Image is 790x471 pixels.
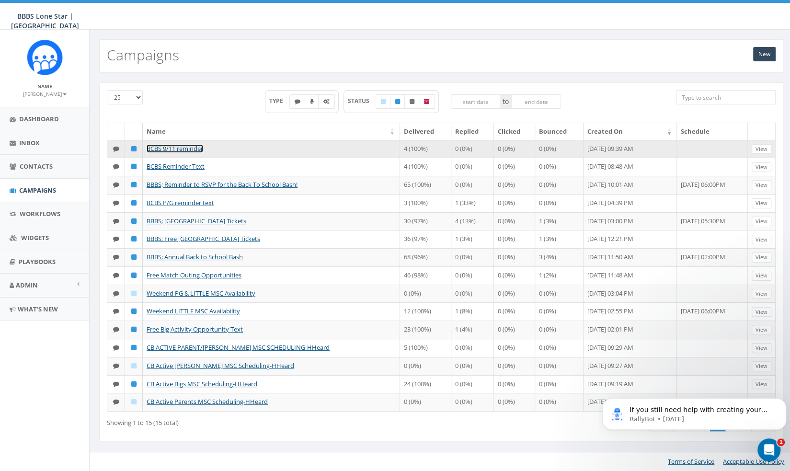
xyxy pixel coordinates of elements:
a: BCBS P/G reminder text [147,198,214,207]
td: 0 (0%) [400,285,452,303]
label: Archived [419,94,435,109]
input: start date [451,94,501,109]
span: STATUS [348,97,376,105]
i: Unpublished [410,99,414,104]
a: Free Match Outing Opportunities [147,271,241,279]
a: BBBS; Reminder to RSVP for the Back To School Bash! [147,180,298,189]
i: Published [131,326,137,333]
td: 0 (0%) [494,140,535,158]
td: 0 (0%) [451,158,494,176]
th: Created On: activate to sort column ascending [584,123,677,140]
a: Terms of Service [668,457,714,466]
i: Text SMS [113,254,119,260]
td: 0 (0%) [494,176,535,194]
td: 36 (97%) [400,230,452,248]
td: 0 (0%) [535,357,584,375]
span: to [500,94,511,109]
td: 4 (100%) [400,158,452,176]
a: View [752,271,771,281]
a: View [752,361,771,371]
td: 0 (0%) [494,339,535,357]
td: 0 (0%) [535,176,584,194]
a: New [753,47,776,61]
td: 0 (0%) [535,285,584,303]
td: 0 (0%) [535,302,584,321]
i: Text SMS [113,308,119,314]
td: [DATE] 09:27 AM [584,357,677,375]
i: Text SMS [113,399,119,405]
a: CB Active [PERSON_NAME] MSC Scheduling-HHeard [147,361,294,370]
a: Weekend LITTLE MSC Availability [147,307,240,315]
th: Clicked [494,123,535,140]
h2: Campaigns [107,47,179,63]
span: Widgets [21,233,49,242]
a: View [752,343,771,353]
i: Published [131,163,137,170]
td: 0 (0%) [494,285,535,303]
span: 1 [777,438,785,446]
td: [DATE] 06:00PM [677,302,748,321]
td: [DATE] 03:00 PM [584,212,677,230]
td: 68 (96%) [400,248,452,266]
td: [DATE] 05:30PM [677,212,748,230]
td: [DATE] 02:01 PM [584,321,677,339]
i: Published [131,200,137,206]
td: [DATE] 04:39 PM [584,194,677,212]
i: Published [131,272,137,278]
td: 0 (0%) [535,393,584,411]
i: Draft [381,99,386,104]
i: Draft [131,363,137,369]
td: 0 (0%) [494,321,535,339]
a: View [752,325,771,335]
i: Published [131,308,137,314]
i: Published [131,381,137,387]
a: View [752,235,771,245]
td: 65 (100%) [400,176,452,194]
td: 1 (3%) [535,212,584,230]
a: [PERSON_NAME] [23,89,67,98]
td: 0 (0%) [400,357,452,375]
td: 1 (33%) [451,194,494,212]
td: 0 (0%) [400,393,452,411]
td: 0 (0%) [494,357,535,375]
span: What's New [18,305,58,313]
td: 30 (97%) [400,212,452,230]
a: Weekend PG & LITTLE MSC Availability [147,289,255,298]
td: 0 (0%) [494,194,535,212]
td: 0 (0%) [535,158,584,176]
a: BCBS Reminder Text [147,162,205,171]
i: Text SMS [113,290,119,297]
td: [DATE] 02:55 PM [584,302,677,321]
i: Text SMS [113,345,119,351]
td: 0 (0%) [494,230,535,248]
td: 0 (0%) [494,266,535,285]
td: 0 (0%) [494,375,535,393]
td: 1 (8%) [451,302,494,321]
a: View [752,180,771,190]
iframe: Intercom live chat [757,438,780,461]
td: [DATE] 09:19 AM [584,375,677,393]
td: [DATE] 09:29 AM [584,339,677,357]
a: View [752,198,771,208]
i: Text SMS [113,218,119,224]
label: Published [390,94,405,109]
td: 0 (0%) [451,248,494,266]
i: Text SMS [113,272,119,278]
td: 0 (0%) [494,212,535,230]
td: 0 (0%) [494,158,535,176]
div: Showing 1 to 15 (15 total) [107,414,377,427]
td: 0 (0%) [494,302,535,321]
td: 0 (0%) [494,393,535,411]
span: Workflows [20,209,60,218]
a: View [752,307,771,317]
i: Published [131,146,137,152]
i: Draft [131,290,137,297]
td: 0 (0%) [451,266,494,285]
i: Text SMS [113,363,119,369]
span: Inbox [19,138,40,147]
td: 1 (3%) [535,230,584,248]
i: Text SMS [113,200,119,206]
